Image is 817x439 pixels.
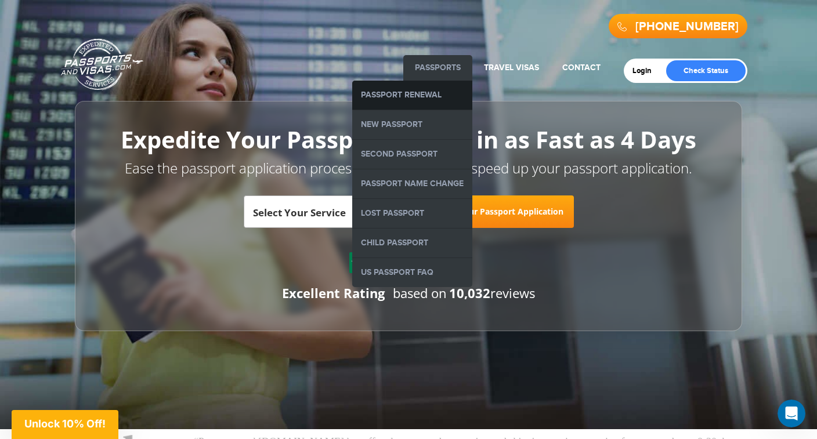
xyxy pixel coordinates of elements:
a: Contact [562,63,601,72]
a: Passports [415,63,461,72]
a: Second Passport [352,140,472,169]
a: New Passport [352,110,472,139]
a: Passport Name Change [352,169,472,198]
a: US Passport FAQ [352,258,472,287]
a: Passport Renewal [352,81,472,110]
a: Travel Visas [484,63,539,72]
iframe: Intercom live chat [778,400,805,427]
p: Ease the passport application process and apply now to speed up your passport application. [101,158,716,178]
span: Select Your Service [253,206,346,219]
strong: 10,032 [449,284,490,302]
div: Unlock 10% Off! [12,410,118,439]
span: Select Your Service [253,200,406,233]
a: Child Passport [352,228,472,257]
span: Select Your Service [244,195,418,228]
a: Start Your Passport Application [426,195,574,228]
h1: Expedite Your Passport Simply in as Fast as 4 Days [101,127,716,153]
div: Excellent Rating [282,284,385,302]
a: Passports & [DOMAIN_NAME] [61,38,143,90]
a: Login [632,66,660,75]
img: Sprite St [351,254,368,271]
a: Lost Passport [352,199,472,228]
a: [PHONE_NUMBER] [635,20,739,34]
span: reviews [449,284,535,302]
span: based on [393,284,447,302]
a: Check Status [666,60,746,81]
span: Unlock 10% Off! [24,418,106,430]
